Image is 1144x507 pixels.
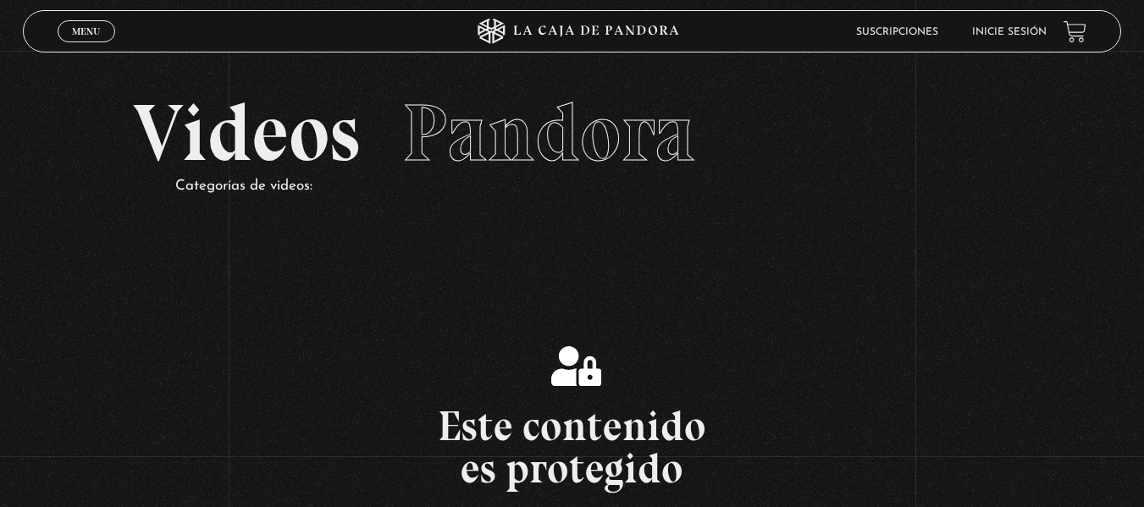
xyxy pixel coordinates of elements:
[175,174,1012,200] p: Categorías de videos:
[66,41,106,52] span: Cerrar
[402,85,695,181] span: Pandora
[972,27,1047,37] a: Inicie sesión
[1064,19,1086,42] a: View your shopping cart
[133,93,1012,174] h2: Videos
[72,26,100,36] span: Menu
[856,27,938,37] a: Suscripciones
